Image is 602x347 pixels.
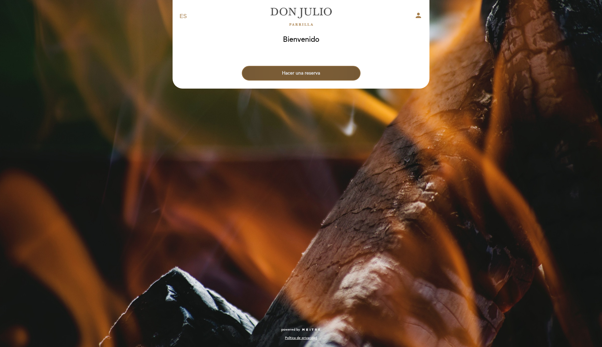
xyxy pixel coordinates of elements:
[281,327,300,332] span: powered by
[242,66,361,81] button: Hacer una reserva
[414,11,422,19] i: person
[283,36,319,44] h1: Bienvenido
[281,327,321,332] a: powered by
[259,7,343,26] a: [PERSON_NAME]
[302,328,321,332] img: MEITRE
[285,336,317,340] a: Política de privacidad
[414,11,422,22] button: person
